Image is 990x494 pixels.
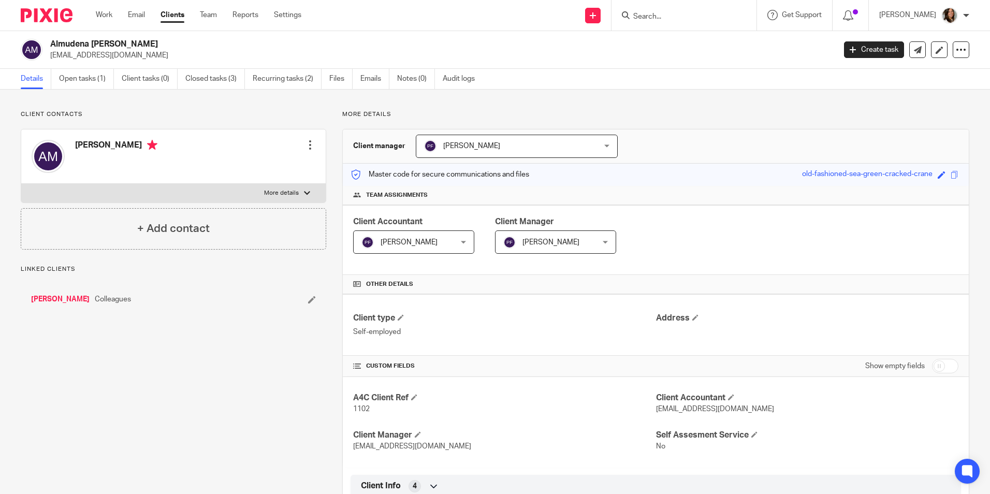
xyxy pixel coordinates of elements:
[360,69,389,89] a: Emails
[32,140,65,173] img: svg%3E
[353,141,405,151] h3: Client manager
[879,10,936,20] p: [PERSON_NAME]
[329,69,353,89] a: Files
[353,393,656,403] h4: A4C Client Ref
[351,169,529,180] p: Master code for secure communications and files
[137,221,210,237] h4: + Add contact
[95,294,131,304] span: Colleagues
[21,8,72,22] img: Pixie
[656,393,958,403] h4: Client Accountant
[232,10,258,20] a: Reports
[353,430,656,441] h4: Client Manager
[361,481,401,491] span: Client Info
[274,10,301,20] a: Settings
[522,239,579,246] span: [PERSON_NAME]
[21,69,51,89] a: Details
[59,69,114,89] a: Open tasks (1)
[397,69,435,89] a: Notes (0)
[353,443,471,450] span: [EMAIL_ADDRESS][DOMAIN_NAME]
[941,7,958,24] img: DSC_4833.jpg
[844,41,904,58] a: Create task
[802,169,933,181] div: old-fashioned-sea-green-cracked-crane
[361,236,374,249] img: svg%3E
[782,11,822,19] span: Get Support
[96,10,112,20] a: Work
[353,405,370,413] span: 1102
[185,69,245,89] a: Closed tasks (3)
[656,405,774,413] span: [EMAIL_ADDRESS][DOMAIN_NAME]
[353,362,656,370] h4: CUSTOM FIELDS
[366,280,413,288] span: Other details
[21,110,326,119] p: Client contacts
[200,10,217,20] a: Team
[424,140,436,152] img: svg%3E
[503,236,516,249] img: svg%3E
[413,481,417,491] span: 4
[21,265,326,273] p: Linked clients
[353,327,656,337] p: Self-employed
[31,294,90,304] a: [PERSON_NAME]
[21,39,42,61] img: svg%3E
[353,313,656,324] h4: Client type
[381,239,438,246] span: [PERSON_NAME]
[656,313,958,324] h4: Address
[495,217,554,226] span: Client Manager
[656,430,958,441] h4: Self Assesment Service
[122,69,178,89] a: Client tasks (0)
[443,69,483,89] a: Audit logs
[50,39,673,50] h2: Almudena [PERSON_NAME]
[443,142,500,150] span: [PERSON_NAME]
[147,140,157,150] i: Primary
[50,50,828,61] p: [EMAIL_ADDRESS][DOMAIN_NAME]
[342,110,969,119] p: More details
[128,10,145,20] a: Email
[75,140,157,153] h4: [PERSON_NAME]
[253,69,322,89] a: Recurring tasks (2)
[161,10,184,20] a: Clients
[264,189,299,197] p: More details
[632,12,725,22] input: Search
[656,443,665,450] span: No
[353,217,423,226] span: Client Accountant
[865,361,925,371] label: Show empty fields
[366,191,428,199] span: Team assignments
